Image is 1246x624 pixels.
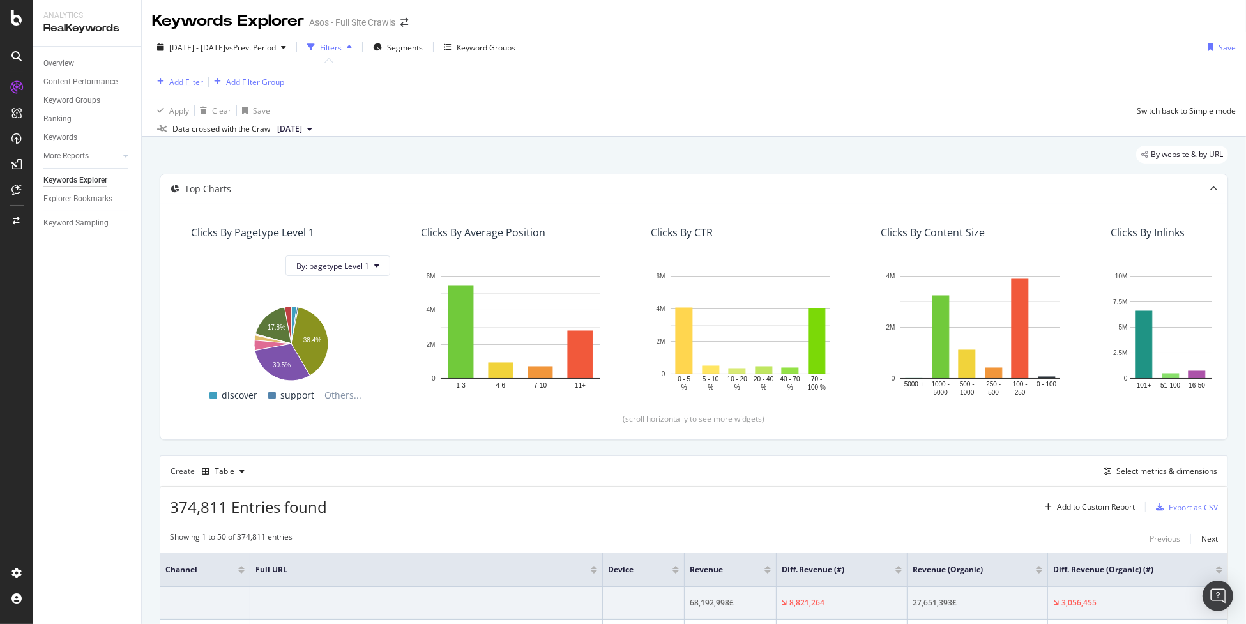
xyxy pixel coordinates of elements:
span: Device [608,564,653,575]
text: 2M [886,324,895,331]
text: 2M [657,338,665,345]
a: Keyword Groups [43,94,132,107]
div: RealKeywords [43,21,131,36]
div: Save [253,105,270,116]
span: By: pagetype Level 1 [296,261,369,271]
text: 0 - 100 [1037,381,1057,388]
text: 4M [427,307,436,314]
text: 17.8% [268,324,285,331]
span: Revenue [690,564,745,575]
text: 10M [1115,273,1127,280]
a: Overview [43,57,132,70]
div: Table [215,468,234,475]
text: 5M [1119,324,1128,331]
div: Showing 1 to 50 of 374,811 entries [170,531,293,547]
div: Filters [320,42,342,53]
div: Ranking [43,112,72,126]
div: Clear [212,105,231,116]
span: discover [222,388,258,403]
div: Keywords Explorer [152,10,304,32]
button: Add Filter Group [209,74,284,89]
text: 70 - [811,376,822,383]
div: Select metrics & dimensions [1116,466,1217,476]
text: 0 [1124,375,1128,382]
text: 16-50 [1189,383,1205,390]
text: 500 - [960,381,975,388]
text: 20 - 40 [754,376,774,383]
div: Switch back to Simple mode [1137,105,1236,116]
div: Asos - Full Site Crawls [309,16,395,29]
div: Create [171,461,250,482]
button: Previous [1150,531,1180,547]
text: 4-6 [496,383,506,390]
svg: A chart. [881,270,1080,398]
div: Add to Custom Report [1057,503,1135,511]
button: Add Filter [152,74,203,89]
span: By website & by URL [1151,151,1223,158]
a: Keywords Explorer [43,174,132,187]
text: 1000 - [932,381,950,388]
div: Save [1219,42,1236,53]
text: 10 - 20 [727,376,748,383]
div: legacy label [1136,146,1228,164]
text: 250 - [986,381,1001,388]
span: Channel [165,564,219,575]
button: Save [237,100,270,121]
span: [DATE] - [DATE] [169,42,225,53]
span: Others... [320,388,367,403]
div: Content Performance [43,75,118,89]
button: Filters [302,37,357,57]
div: Analytics [43,10,131,21]
div: Data crossed with the Crawl [172,123,272,135]
text: 1-3 [456,383,466,390]
div: Next [1201,533,1218,544]
div: Clicks By CTR [651,226,713,239]
div: More Reports [43,149,89,163]
div: Explorer Bookmarks [43,192,112,206]
text: 100 % [808,384,826,392]
div: Clicks By pagetype Level 1 [191,226,314,239]
button: Apply [152,100,189,121]
button: Table [197,461,250,482]
span: Diff. Revenue (Organic) (#) [1053,564,1197,575]
text: 6M [657,273,665,280]
text: 101+ [1137,383,1151,390]
div: Previous [1150,533,1180,544]
button: By: pagetype Level 1 [285,255,390,276]
span: 374,811 Entries found [170,496,327,517]
div: Apply [169,105,189,116]
text: 30.5% [273,361,291,369]
div: Overview [43,57,74,70]
svg: A chart. [651,270,850,393]
a: Keywords [43,131,132,144]
text: 7.5M [1113,298,1127,305]
text: 0 [432,375,436,382]
text: % [787,384,793,392]
button: Clear [195,100,231,121]
text: 40 - 70 [780,376,801,383]
button: Switch back to Simple mode [1132,100,1236,121]
button: Select metrics & dimensions [1098,464,1217,479]
span: support [281,388,315,403]
text: 51-100 [1160,383,1181,390]
svg: A chart. [421,270,620,398]
button: Save [1203,37,1236,57]
text: % [708,384,713,392]
a: Keyword Sampling [43,217,132,230]
span: Diff. Revenue (#) [782,564,877,575]
a: Ranking [43,112,132,126]
text: 6M [427,273,436,280]
div: 3,056,455 [1061,597,1097,609]
svg: A chart. [191,300,390,383]
text: 5 - 10 [703,376,719,383]
div: Add Filter Group [226,77,284,88]
div: Top Charts [185,183,231,195]
div: 27,651,393£ [913,597,1042,609]
text: 100 - [1013,381,1028,388]
span: Full URL [255,564,572,575]
div: Keywords Explorer [43,174,107,187]
a: Content Performance [43,75,132,89]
